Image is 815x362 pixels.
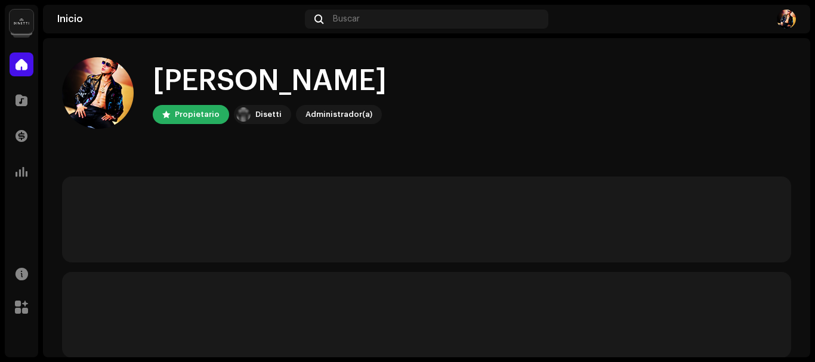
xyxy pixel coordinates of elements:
div: Disetti [255,107,282,122]
div: [PERSON_NAME] [153,62,387,100]
img: 6d1c3b7e-dc6a-4b82-87bc-ccffd9cd552e [62,57,134,129]
img: 6d1c3b7e-dc6a-4b82-87bc-ccffd9cd552e [777,10,796,29]
div: Administrador(a) [305,107,372,122]
div: Propietario [175,107,220,122]
img: 02a7c2d3-3c89-4098-b12f-2ff2945c95ee [236,107,251,122]
span: Buscar [333,14,360,24]
img: 02a7c2d3-3c89-4098-b12f-2ff2945c95ee [10,10,33,33]
div: Inicio [57,14,300,24]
